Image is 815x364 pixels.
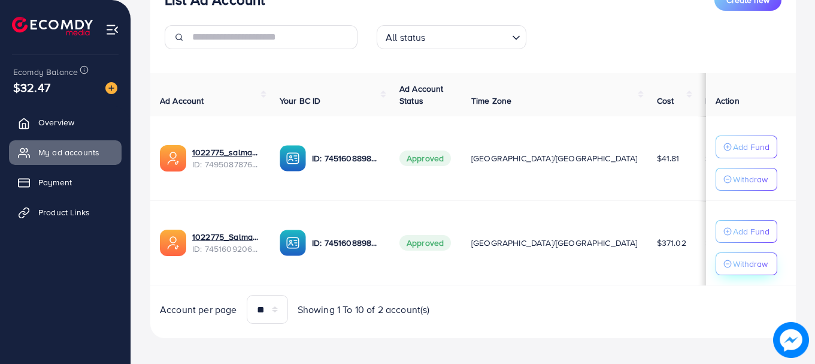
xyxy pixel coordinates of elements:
span: Ad Account [160,95,204,107]
span: $371.02 [657,237,686,249]
div: Search for option [377,25,526,49]
span: Action [716,95,740,107]
span: Product Links [38,206,90,218]
img: ic-ba-acc.ded83a64.svg [280,230,306,256]
span: Approved [399,151,451,166]
span: Overview [38,116,74,128]
span: $41.81 [657,152,680,164]
a: My ad accounts [9,140,122,164]
p: Withdraw [733,257,768,271]
a: 1022775_Salmanokz_1734962970675 [192,231,260,243]
img: ic-ads-acc.e4c84228.svg [160,145,186,172]
div: <span class='underline'>1022775_salmankhan11_1745086669339</span></br>7495087876905009170 [192,146,260,171]
span: [GEOGRAPHIC_DATA]/[GEOGRAPHIC_DATA] [471,237,638,249]
img: menu [105,23,119,37]
span: [GEOGRAPHIC_DATA]/[GEOGRAPHIC_DATA] [471,152,638,164]
span: ID: 7451609206890971137 [192,243,260,255]
span: Ecomdy Balance [13,66,78,78]
button: Withdraw [716,252,777,275]
span: Cost [657,95,674,107]
span: My ad accounts [38,146,99,158]
span: Account per page [160,303,237,317]
div: <span class='underline'>1022775_Salmanokz_1734962970675</span></br>7451609206890971137 [192,231,260,255]
span: Your BC ID [280,95,321,107]
a: 1022775_salmankhan11_1745086669339 [192,146,260,158]
p: ID: 7451608898995847169 [312,151,380,166]
span: Ad Account Status [399,83,444,107]
p: Add Fund [733,140,769,154]
button: Add Fund [716,136,777,158]
a: Payment [9,170,122,194]
button: Add Fund [716,220,777,243]
p: Add Fund [733,224,769,239]
p: ID: 7451608898995847169 [312,236,380,250]
p: Withdraw [733,172,768,186]
img: logo [12,17,93,35]
img: ic-ba-acc.ded83a64.svg [280,145,306,172]
input: Search for option [429,26,507,46]
a: Product Links [9,200,122,224]
a: Overview [9,110,122,134]
img: image [105,82,117,94]
button: Withdraw [716,168,777,191]
img: image [773,322,809,358]
span: Approved [399,235,451,251]
span: $32.47 [13,79,50,96]
span: ID: 7495087876905009170 [192,158,260,170]
span: Showing 1 To 10 of 2 account(s) [298,303,430,317]
span: Time Zone [471,95,511,107]
span: All status [383,29,428,46]
img: ic-ads-acc.e4c84228.svg [160,230,186,256]
span: Payment [38,176,72,188]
